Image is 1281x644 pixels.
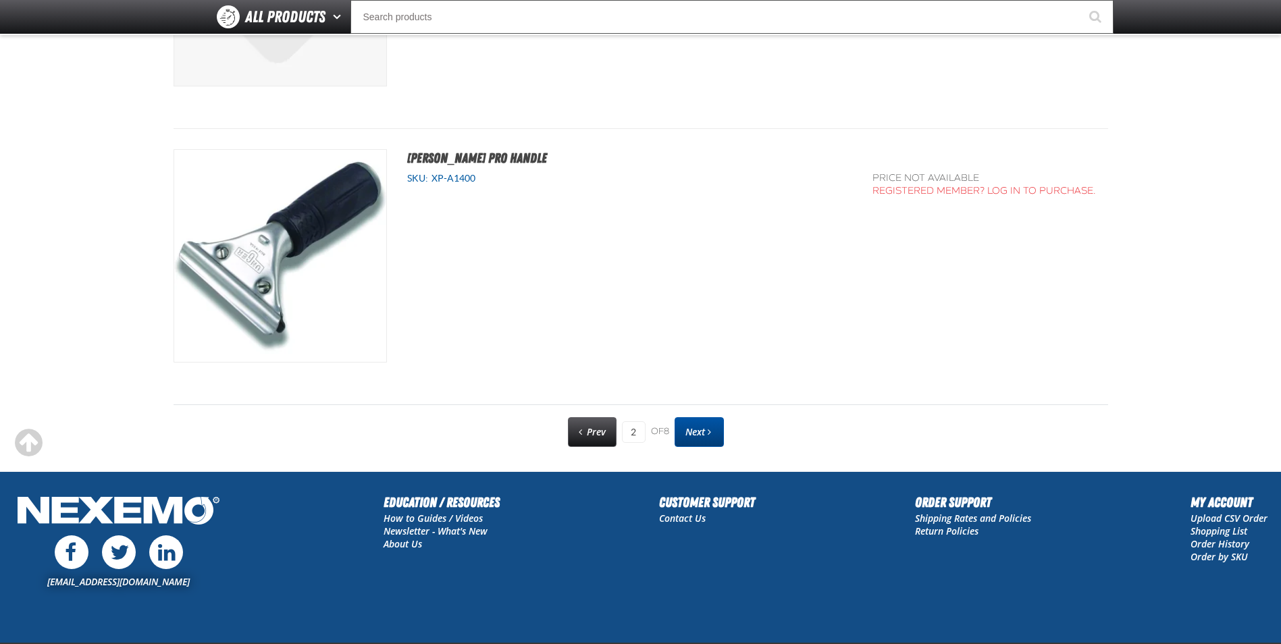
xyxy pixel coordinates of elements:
a: Contact Us [659,512,706,525]
span: XP-A1400 [428,173,475,184]
h2: Order Support [915,492,1031,512]
a: [PERSON_NAME] Pro Handle [407,150,547,166]
div: Price not available [872,172,1096,185]
a: How to Guides / Videos [384,512,483,525]
a: Order by SKU [1191,550,1248,563]
a: Shipping Rates and Policies [915,512,1031,525]
a: Order History [1191,537,1249,550]
h2: Education / Resources [384,492,500,512]
a: Next page [675,417,724,447]
a: About Us [384,537,422,550]
a: Previous page [568,417,617,447]
input: Current page number [622,421,646,443]
a: Shopping List [1191,525,1247,537]
img: Unger Pro Handle [174,150,386,362]
a: [EMAIL_ADDRESS][DOMAIN_NAME] [47,575,190,588]
h2: My Account [1191,492,1267,512]
span: Prev [587,425,606,438]
: View Details of the Unger Pro Handle [174,150,386,362]
span: 8 [664,426,669,437]
a: Return Policies [915,525,978,537]
a: Upload CSV Order [1191,512,1267,525]
div: SKU: [407,172,853,185]
span: All Products [245,5,325,29]
div: Scroll to the top [14,428,43,458]
a: Newsletter - What's New [384,525,488,537]
span: Next [685,425,705,438]
span: of [651,426,669,438]
h2: Customer Support [659,492,755,512]
a: Registered Member? Log In to purchase. [872,185,1096,196]
img: Nexemo Logo [14,492,224,532]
